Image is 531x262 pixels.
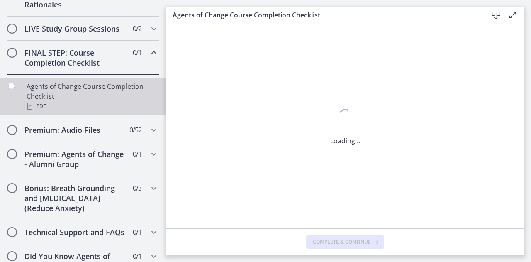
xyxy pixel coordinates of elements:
span: 0 / 2 [133,24,141,34]
div: PDF [27,101,156,111]
p: Loading... [330,136,360,146]
span: 0 / 1 [133,251,141,261]
h2: Premium: Audio Files [24,125,126,135]
h2: FINAL STEP: Course Completion Checklist [24,48,126,68]
button: Complete & continue [306,235,384,249]
h2: LIVE Study Group Sessions [24,24,126,34]
span: 0 / 1 [133,149,141,159]
div: Agents of Change Course Completion Checklist [27,81,156,111]
span: 0 / 3 [133,183,141,193]
span: 0 / 1 [133,48,141,58]
span: 0 / 1 [133,227,141,237]
h2: Premium: Agents of Change - Alumni Group [24,149,126,169]
span: 0 / 52 [129,125,141,135]
h3: Agents of Change Course Completion Checklist [173,10,475,20]
span: Complete & continue [313,239,371,245]
h2: Technical Support and FAQs [24,227,126,237]
div: 1 [330,107,360,126]
h2: Bonus: Breath Grounding and [MEDICAL_DATA] (Reduce Anxiety) [24,183,126,213]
